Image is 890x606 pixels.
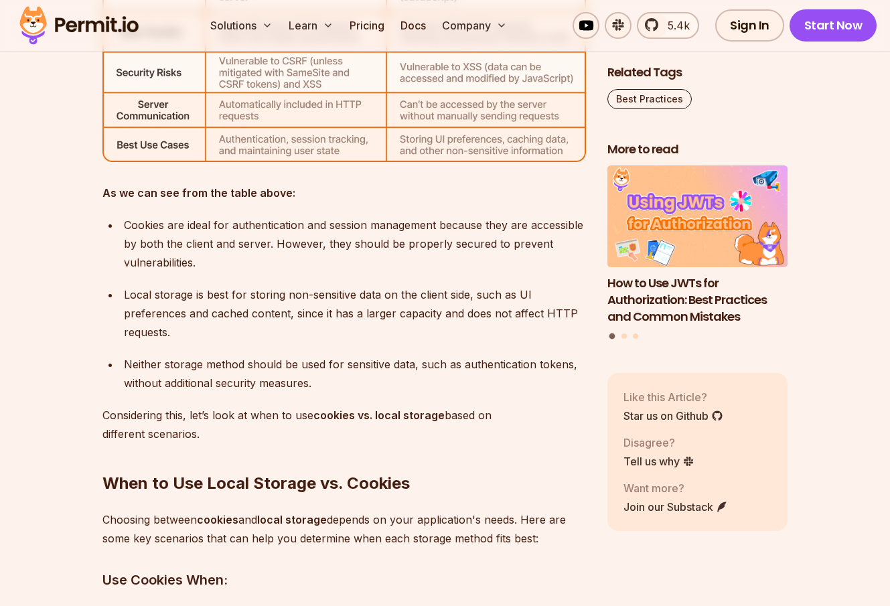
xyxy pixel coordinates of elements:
[790,9,877,42] a: Start Now
[607,166,788,342] div: Posts
[205,12,278,39] button: Solutions
[609,333,615,339] button: Go to slide 1
[623,408,723,424] a: Star us on Github
[623,499,728,515] a: Join our Substack
[633,333,638,339] button: Go to slide 3
[124,285,586,342] div: Local storage is best for storing non-sensitive data on the client side, such as UI preferences a...
[715,9,784,42] a: Sign In
[607,166,788,268] img: How to Use JWTs for Authorization: Best Practices and Common Mistakes
[313,408,445,422] strong: cookies vs. local storage
[124,216,586,272] div: Cookies are ideal for authentication and session management because they are accessible by both t...
[283,12,339,39] button: Learn
[623,453,694,469] a: Tell us why
[621,333,627,339] button: Go to slide 2
[607,64,788,81] h2: Related Tags
[13,3,145,48] img: Permit logo
[637,12,699,39] a: 5.4k
[623,435,694,451] p: Disagree?
[607,166,788,325] li: 1 of 3
[102,186,295,200] strong: As we can see from the table above:
[102,569,586,591] h3: Use Cookies When:
[395,12,431,39] a: Docs
[607,166,788,325] a: How to Use JWTs for Authorization: Best Practices and Common MistakesHow to Use JWTs for Authoriz...
[257,513,327,526] strong: local storage
[344,12,390,39] a: Pricing
[124,355,586,392] div: Neither storage method should be used for sensitive data, such as authentication tokens, without ...
[623,389,723,405] p: Like this Article?
[607,89,692,109] a: Best Practices
[197,513,238,526] strong: cookies
[102,510,586,548] p: Choosing between and depends on your application's needs. Here are some key scenarios that can he...
[607,141,788,158] h2: More to read
[660,17,690,33] span: 5.4k
[102,419,586,494] h2: When to Use Local Storage vs. Cookies
[623,480,728,496] p: Want more?
[437,12,512,39] button: Company
[607,275,788,325] h3: How to Use JWTs for Authorization: Best Practices and Common Mistakes
[102,406,586,443] p: Considering this, let’s look at when to use based on different scenarios.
